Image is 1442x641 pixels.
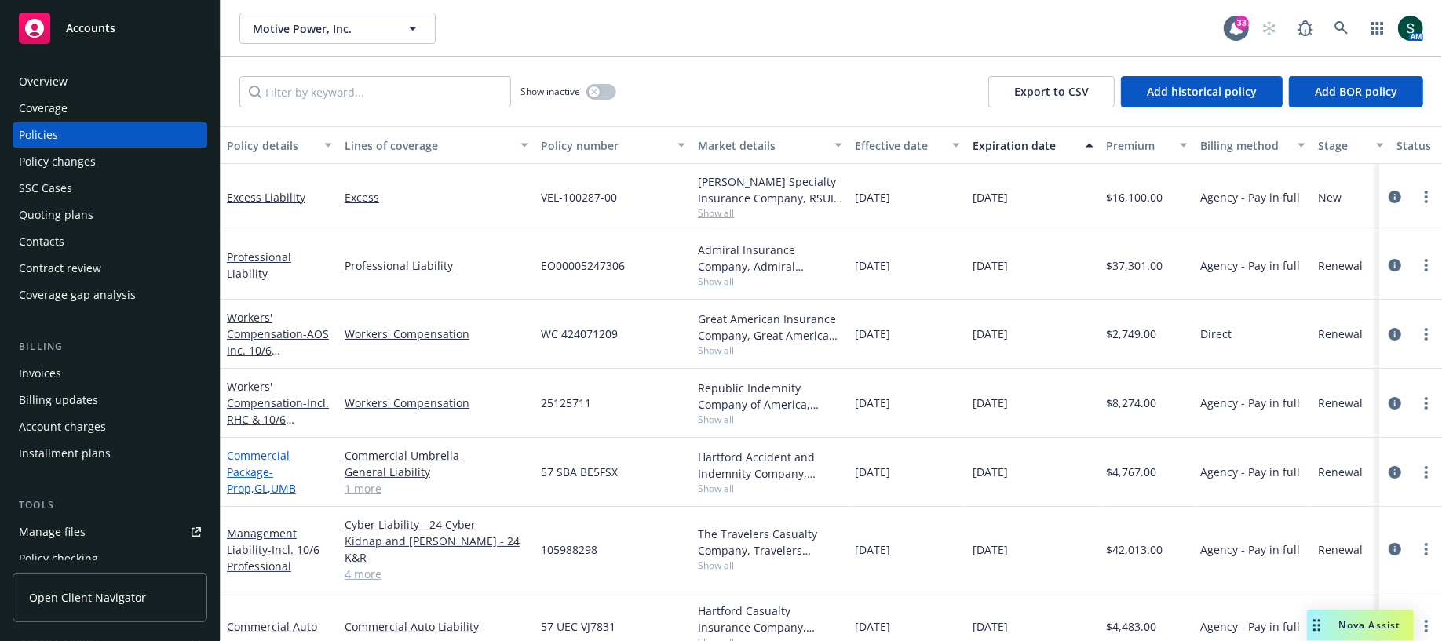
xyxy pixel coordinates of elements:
a: Invoices [13,361,207,386]
span: WC 424071209 [541,326,618,342]
a: Manage files [13,519,207,544]
a: Policies [13,122,207,148]
div: Account charges [19,414,106,439]
span: Agency - Pay in full [1200,395,1300,411]
div: Coverage [19,96,68,121]
div: [PERSON_NAME] Specialty Insurance Company, RSUI Group, Distinguished Programs Group, LLC [698,173,842,206]
a: Contract review [13,256,207,281]
a: SSC Cases [13,176,207,201]
a: circleInformation [1385,325,1404,344]
span: Show all [698,559,842,572]
button: Nova Assist [1307,610,1414,641]
span: Show all [698,413,842,426]
span: [DATE] [973,395,1008,411]
button: Motive Power, Inc. [239,13,436,44]
span: Agency - Pay in full [1200,541,1300,558]
a: Report a Bug [1290,13,1321,44]
a: Accounts [13,6,207,50]
span: $37,301.00 [1106,257,1163,274]
a: Workers' Compensation [227,379,329,542]
a: Kidnap and [PERSON_NAME] - 24 K&R [345,533,528,566]
a: 4 more [345,566,528,582]
span: [DATE] [973,257,1008,274]
span: [DATE] [855,395,890,411]
span: 57 SBA BE5FSX [541,464,618,480]
span: Renewal [1318,395,1363,411]
span: [DATE] [855,326,890,342]
a: more [1417,188,1436,206]
div: Stage [1318,137,1367,154]
button: Add BOR policy [1289,76,1423,107]
div: Premium [1106,137,1170,154]
a: Workers' Compensation [227,310,329,374]
a: circleInformation [1385,540,1404,559]
button: Policy number [535,126,692,164]
span: Motive Power, Inc. [253,20,389,37]
div: Billing method [1200,137,1288,154]
a: more [1417,540,1436,559]
span: [DATE] [973,541,1008,558]
div: Market details [698,137,825,154]
a: Start snowing [1254,13,1285,44]
span: [DATE] [973,618,1008,635]
span: Show all [698,206,842,220]
a: Workers' Compensation [345,395,528,411]
a: circleInformation [1385,256,1404,275]
a: Overview [13,69,207,94]
div: Tools [13,497,207,513]
span: Open Client Navigator [29,589,146,606]
a: more [1417,256,1436,275]
a: General Liability [345,464,528,480]
div: Hartford Accident and Indemnity Company, Hartford Insurance Group [698,449,842,482]
a: Search [1326,13,1357,44]
button: Export to CSV [988,76,1115,107]
span: [DATE] [973,189,1008,206]
a: Billing updates [13,388,207,413]
a: circleInformation [1385,463,1404,482]
span: Export to CSV [1014,84,1089,99]
span: Direct [1200,326,1232,342]
div: Policy details [227,137,315,154]
div: Policy number [541,137,668,154]
a: more [1417,463,1436,482]
a: Professional Liability [227,249,291,281]
span: 25125711 [541,395,591,411]
div: Expiration date [973,137,1076,154]
button: Policy details [221,126,338,164]
a: Management Liability [227,526,319,574]
span: 57 UEC VJ7831 [541,618,615,635]
a: Quoting plans [13,202,207,228]
div: Policy changes [19,149,96,174]
div: Invoices [19,361,61,386]
span: Renewal [1318,541,1363,558]
button: Billing method [1194,126,1312,164]
div: Drag to move [1307,610,1327,641]
div: SSC Cases [19,176,72,201]
span: 105988298 [541,541,597,558]
div: Policies [19,122,58,148]
a: Policy changes [13,149,207,174]
span: Renewal [1318,257,1363,274]
span: $2,749.00 [1106,326,1156,342]
span: Agency - Pay in full [1200,618,1300,635]
div: Installment plans [19,441,111,466]
span: [DATE] [855,189,890,206]
span: $8,274.00 [1106,395,1156,411]
div: Quoting plans [19,202,93,228]
div: Billing updates [19,388,98,413]
button: Lines of coverage [338,126,535,164]
a: Account charges [13,414,207,439]
a: Contacts [13,229,207,254]
span: Renewal [1318,326,1363,342]
div: Overview [19,69,68,94]
a: more [1417,394,1436,413]
span: Agency - Pay in full [1200,257,1300,274]
a: circleInformation [1385,394,1404,413]
span: Add historical policy [1147,84,1257,99]
button: Market details [692,126,849,164]
a: Excess [345,189,528,206]
a: Policy checking [13,546,207,571]
a: Commercial Auto Liability [345,618,528,635]
span: [DATE] [855,464,890,480]
a: Excess Liability [227,190,305,205]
